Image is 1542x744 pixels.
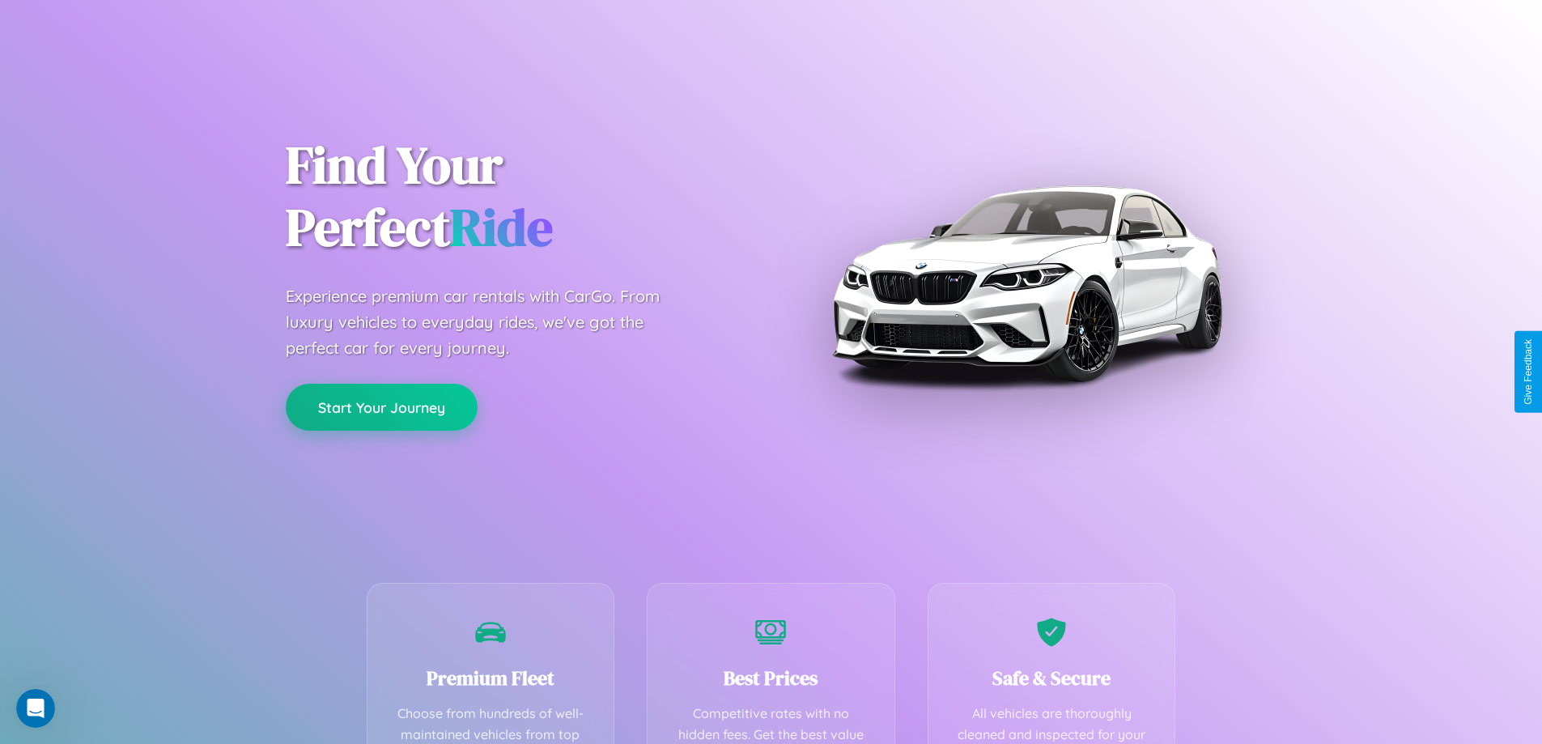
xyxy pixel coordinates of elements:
h3: Safe & Secure [953,665,1151,691]
h1: Find Your Perfect [286,134,747,259]
div: Give Feedback [1523,339,1534,405]
h3: Best Prices [672,665,870,691]
iframe: Intercom live chat [16,689,55,728]
button: Start Your Journey [286,384,478,431]
h3: Premium Fleet [392,665,590,691]
p: Experience premium car rentals with CarGo. From luxury vehicles to everyday rides, we've got the ... [286,283,690,361]
span: Ride [450,192,553,262]
img: Premium BMW car rental vehicle [824,81,1229,486]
